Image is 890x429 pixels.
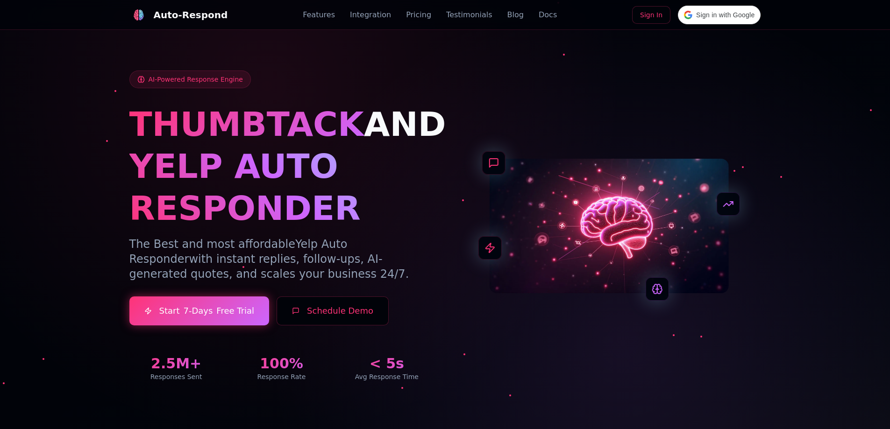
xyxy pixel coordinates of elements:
[154,8,228,21] div: Auto-Respond
[696,10,755,20] span: Sign in with Google
[364,105,446,144] span: AND
[632,6,670,24] a: Sign In
[277,296,389,325] button: Schedule Demo
[489,159,728,293] img: AI Neural Network Brain
[340,372,434,381] div: Avg Response Time
[507,9,524,21] a: Blog
[129,145,434,229] h1: YELP AUTO RESPONDER
[129,372,223,381] div: Responses Sent
[133,9,144,21] img: logo.svg
[539,9,557,21] a: Docs
[129,296,270,325] a: Start7-DaysFree Trial
[406,9,431,21] a: Pricing
[129,237,434,281] p: The Best and most affordable with instant replies, follow-ups, AI-generated quotes, and scales yo...
[446,9,492,21] a: Testimonials
[129,238,348,266] span: Yelp Auto Responder
[149,75,243,84] span: AI-Powered Response Engine
[340,355,434,372] div: < 5s
[235,355,328,372] div: 100%
[678,6,761,24] div: Sign in with Google
[235,372,328,381] div: Response Rate
[129,105,364,144] span: THUMBTACK
[129,6,228,24] a: Auto-Respond
[183,304,213,317] span: 7-Days
[303,9,335,21] a: Features
[350,9,391,21] a: Integration
[129,355,223,372] div: 2.5M+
